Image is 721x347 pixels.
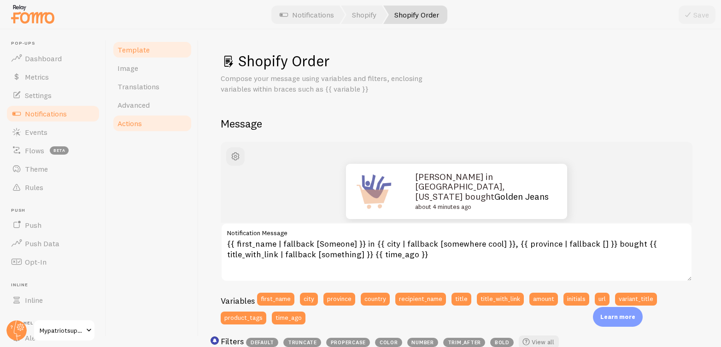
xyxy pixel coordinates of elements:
h3: Variables [221,295,255,306]
span: Flows [25,146,44,155]
a: Actions [112,114,193,133]
span: Template [117,45,150,54]
a: Inline [6,291,100,309]
a: Template [112,40,193,59]
a: Golden Jeans [494,191,549,202]
span: Push Data [25,239,59,248]
span: Pop-ups [11,40,100,46]
a: Theme [6,160,100,178]
button: time_ago [272,312,305,324]
span: Mypatriotsupply [40,325,83,336]
p: Compose your message using variables and filters, enclosing variables within braces such as {{ va... [221,73,442,94]
img: fomo-relay-logo-orange.svg [10,2,56,26]
span: default [246,338,278,347]
label: Notification Message [221,223,692,238]
a: Metrics [6,68,100,86]
button: initials [563,293,589,306]
span: color [375,338,402,347]
a: Push Data [6,234,100,253]
a: Image [112,59,193,77]
button: city [300,293,318,306]
button: product_tags [221,312,266,324]
button: title [451,293,471,306]
a: Push [6,216,100,234]
span: Advanced [117,100,150,110]
button: title_with_link [477,293,524,306]
span: number [407,338,438,347]
img: Fomo [346,164,401,219]
a: Flows beta [6,141,100,160]
span: Theme [25,164,48,173]
span: Translations [117,82,159,91]
span: Inline [11,282,100,288]
span: Push [25,220,41,230]
a: Notifications [6,104,100,123]
svg: <p>Use filters like | propercase to change CITY to City in your templates</p> [211,336,219,345]
a: Mypatriotsupply [33,319,95,341]
span: Inline [25,295,43,305]
button: first_name [257,293,294,306]
span: Opt-In [25,257,47,266]
span: propercase [326,338,370,347]
h2: Message [221,116,699,131]
a: Translations [112,77,193,96]
span: Metrics [25,72,49,81]
button: variant_title [615,293,657,306]
a: Events [6,123,100,141]
span: Push [11,208,100,214]
span: Actions [117,119,142,128]
span: Notifications [25,109,67,118]
h3: Filters [221,336,244,347]
a: Dashboard [6,49,100,68]
span: Settings [25,91,52,100]
a: Opt-In [6,253,100,271]
div: Learn more [593,307,643,327]
span: Dashboard [25,54,62,63]
p: Learn more [600,312,635,321]
h1: Shopify Order [221,52,699,70]
a: Advanced [112,96,193,114]
span: Events [25,127,47,137]
a: Settings [6,86,100,104]
span: beta [50,146,69,155]
small: about 4 minutes ago [415,204,549,211]
span: Image [117,64,138,73]
span: truncate [283,338,321,347]
button: url [595,293,610,306]
span: Rules [25,183,43,192]
button: province [323,293,355,306]
button: country [361,293,390,306]
span: bold [490,338,514,347]
span: trim_after [443,338,485,347]
button: amount [529,293,558,306]
button: recipient_name [395,293,446,306]
p: [PERSON_NAME] in [GEOGRAPHIC_DATA], [US_STATE] bought [415,172,553,211]
a: Rules [6,178,100,197]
